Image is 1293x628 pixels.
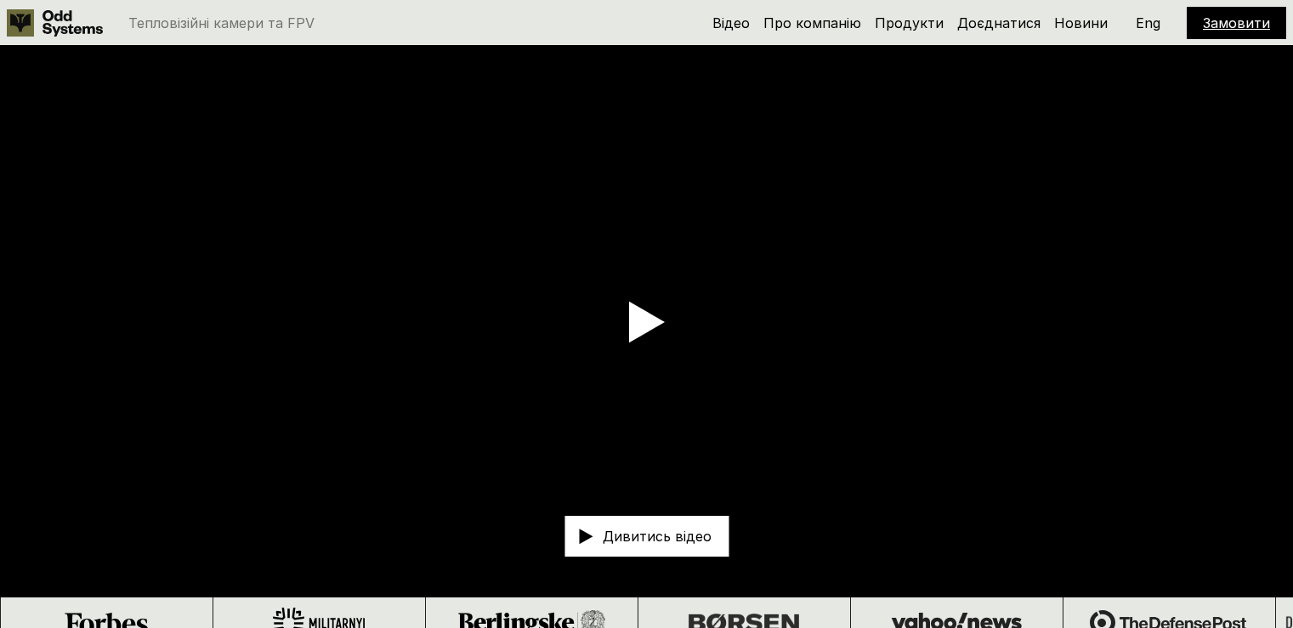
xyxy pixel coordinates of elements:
[128,16,315,30] p: Тепловізійні камери та FPV
[763,14,861,31] a: Про компанію
[603,530,712,544] p: Дивитись відео
[957,14,1041,31] a: Доєднатися
[875,14,944,31] a: Продукти
[712,14,750,31] a: Відео
[1203,14,1270,31] a: Замовити
[1088,552,1276,611] iframe: HelpCrunch
[1054,14,1108,31] a: Новини
[1136,16,1160,30] p: Eng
